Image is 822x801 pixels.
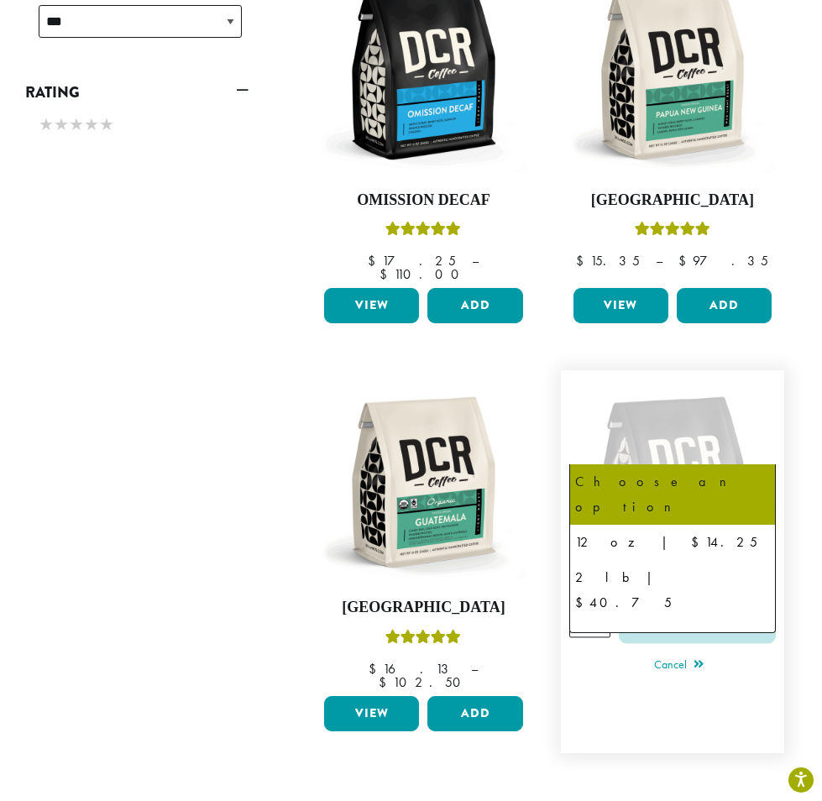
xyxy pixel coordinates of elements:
a: Cancel [654,654,704,678]
span: ★ [84,113,99,137]
a: Rating [25,78,249,107]
button: Add [677,288,772,323]
div: Rated 4.33 out of 5 [385,219,461,244]
span: $ [379,673,393,691]
span: ★ [99,113,114,137]
bdi: 102.50 [379,673,469,691]
h4: [GEOGRAPHIC_DATA] [569,191,776,210]
div: Rating [25,107,249,145]
span: $ [368,252,382,270]
span: – [472,252,479,270]
a: View [324,696,419,731]
span: ★ [39,113,54,137]
button: Add to cart [619,605,776,643]
bdi: 97.35 [678,252,768,270]
bdi: 17.25 [368,252,456,270]
a: [GEOGRAPHIC_DATA]Rated 5.00 out of 5 [320,379,526,689]
div: 2 lb | $40.75 [575,565,770,615]
a: View [573,288,668,323]
span: $ [678,252,693,270]
div: Rated 5.00 out of 5 [635,219,710,244]
input: Product quantity [569,605,610,637]
div: 12 oz | $14.25 [575,530,770,555]
h4: [GEOGRAPHIC_DATA] [320,599,526,617]
span: – [656,252,662,270]
span: ★ [69,113,84,137]
a: View [324,288,419,323]
div: Rated 5.00 out of 5 [385,627,461,652]
button: Add [427,696,522,731]
bdi: 15.35 [576,252,640,270]
li: Choose an option [570,464,775,525]
span: ★ [54,113,69,137]
span: – [471,660,478,678]
span: $ [380,265,394,283]
div: 5 lb | $100.00 [575,626,770,651]
bdi: 16.13 [369,660,455,678]
button: Add [427,288,522,323]
bdi: 110.00 [380,265,467,283]
span: $ [576,252,590,270]
span: $ [369,660,383,678]
h4: Omission Decaf [320,191,526,210]
img: DCR-12oz-FTO-Guatemala-Stock-scaled.png [320,379,526,585]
